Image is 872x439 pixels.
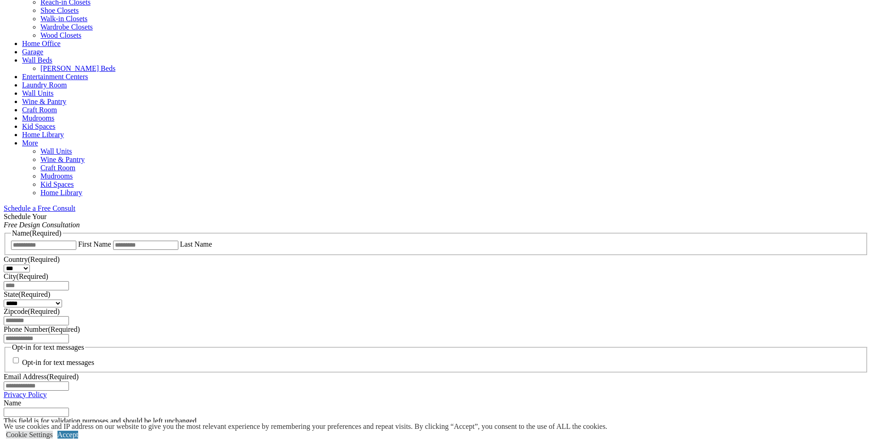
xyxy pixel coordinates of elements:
[22,131,64,139] a: Home Library
[40,31,81,39] a: Wood Closets
[57,431,78,439] a: Accept
[4,213,80,229] span: Schedule Your
[180,240,212,248] label: Last Name
[40,15,87,23] a: Walk-in Closets
[22,89,53,97] a: Wall Units
[4,204,75,212] a: Schedule a Free Consult (opens a dropdown menu)
[22,114,54,122] a: Mudrooms
[47,373,79,381] span: (Required)
[11,229,63,237] legend: Name
[22,106,57,114] a: Craft Room
[22,98,66,105] a: Wine & Pantry
[22,48,43,56] a: Garage
[4,417,868,425] div: This field is for validation purposes and should be left unchanged.
[22,56,52,64] a: Wall Beds
[22,139,38,147] a: More menu text will display only on big screen
[11,343,85,352] legend: Opt-in for text messages
[40,180,74,188] a: Kid Spaces
[22,359,94,367] label: Opt-in for text messages
[40,189,82,196] a: Home Library
[22,73,88,81] a: Entertainment Centers
[4,290,50,298] label: State
[6,431,53,439] a: Cookie Settings
[48,325,80,333] span: (Required)
[40,6,79,14] a: Shoe Closets
[22,40,61,47] a: Home Office
[40,156,85,163] a: Wine & Pantry
[18,290,50,298] span: (Required)
[22,122,55,130] a: Kid Spaces
[28,255,59,263] span: (Required)
[4,373,79,381] label: Email Address
[22,81,67,89] a: Laundry Room
[4,255,60,263] label: Country
[4,221,80,229] em: Free Design Consultation
[40,23,93,31] a: Wardrobe Closets
[4,325,80,333] label: Phone Number
[17,272,48,280] span: (Required)
[28,307,59,315] span: (Required)
[29,229,61,237] span: (Required)
[4,307,60,315] label: Zipcode
[40,172,73,180] a: Mudrooms
[40,147,72,155] a: Wall Units
[78,240,111,248] label: First Name
[4,399,21,407] label: Name
[4,272,48,280] label: City
[40,164,75,172] a: Craft Room
[4,422,607,431] div: We use cookies and IP address on our website to give you the most relevant experience by remember...
[4,391,47,399] a: Privacy Policy
[40,64,115,72] a: [PERSON_NAME] Beds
